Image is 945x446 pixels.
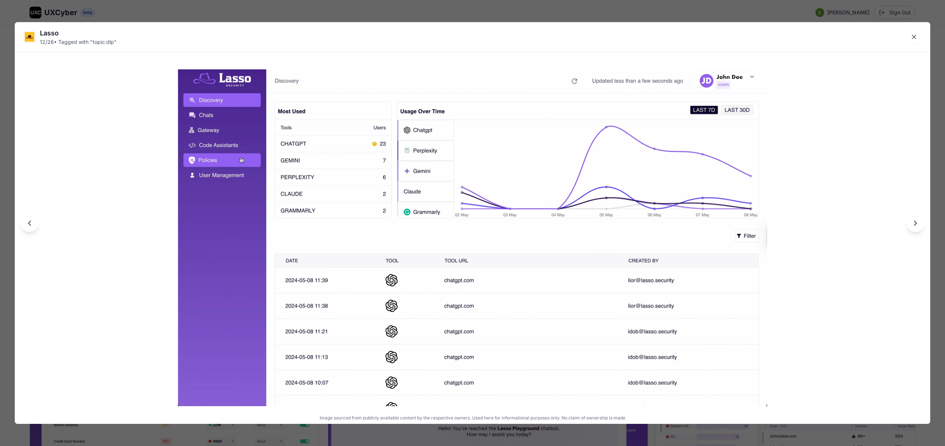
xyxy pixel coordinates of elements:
[21,214,38,232] button: Previous image
[40,28,117,38] div: Lasso
[40,38,117,46] div: 12 / 26 • Tagged with " topic:dlp "
[907,214,924,232] button: Next image
[907,30,921,44] button: Close lightbox
[18,415,927,421] p: Image sourced from publicly available content by the respective owners. Used here for information...
[24,31,35,42] img: Lasso logo
[178,69,767,406] img: Lasso image 12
